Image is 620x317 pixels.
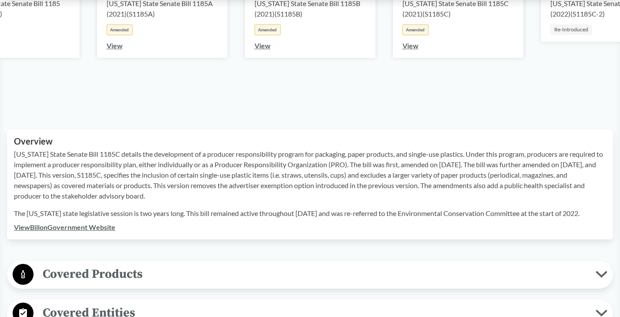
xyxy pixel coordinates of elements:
h2: Overview [14,136,606,146]
a: ViewBillonGovernment Website [14,223,115,231]
p: The [US_STATE] state legislative session is two years long. This bill remained active throughout ... [14,208,606,219]
div: Amended [107,24,133,35]
a: View [107,41,123,50]
span: Covered Products [34,264,596,284]
button: Covered Products [10,263,610,286]
div: Re-Introduced [550,24,592,35]
a: View [255,41,271,50]
a: View [402,41,419,50]
div: Amended [255,24,281,35]
div: Amended [402,24,429,35]
p: [US_STATE] State Senate Bill 1185C details the development of a producer responsibility program f... [14,149,606,201]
